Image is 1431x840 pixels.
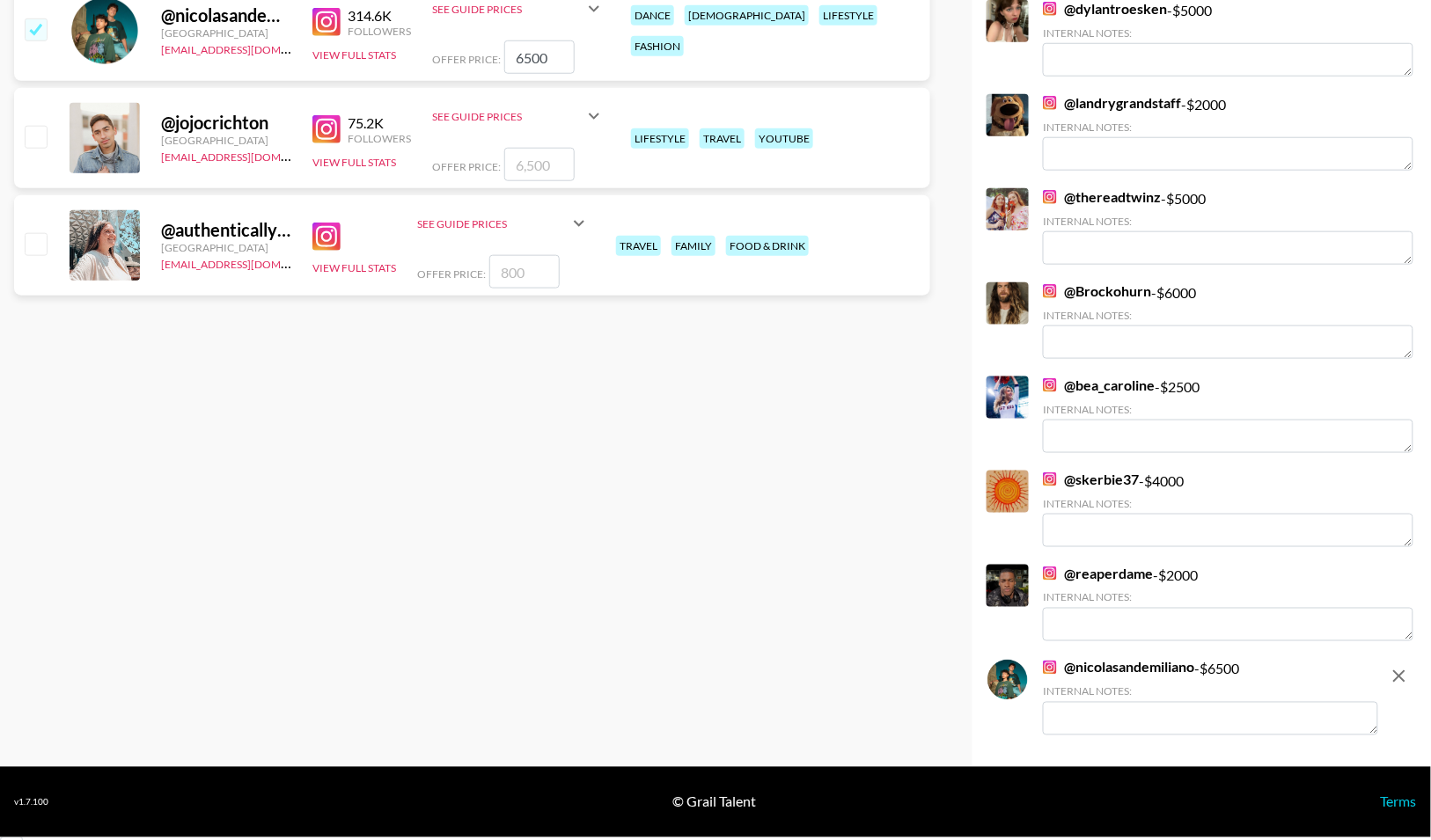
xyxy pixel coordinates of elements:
div: @ nicolasandemiliano [161,4,291,26]
button: View Full Stats [312,156,396,169]
div: Followers [348,25,411,38]
a: @bea_caroline [1043,376,1155,394]
div: See Guide Prices [432,110,583,123]
div: - $ 6000 [1043,282,1413,359]
div: v 1.7.100 [14,797,48,808]
img: Instagram [1043,284,1057,298]
div: lifestyle [819,5,877,26]
input: 6,500 [504,148,575,181]
a: [EMAIL_ADDRESS][DOMAIN_NAME] [161,40,338,56]
button: remove [1382,659,1417,694]
img: Instagram [1043,472,1057,486]
div: @ jojocrichton [161,112,291,134]
a: [EMAIL_ADDRESS][DOMAIN_NAME] [161,147,338,164]
img: Instagram [1043,661,1057,675]
div: - $ 4000 [1043,471,1413,547]
div: - $ 5000 [1043,188,1413,265]
div: [GEOGRAPHIC_DATA] [161,134,291,147]
div: travel [616,236,661,256]
img: Instagram [1043,378,1057,392]
div: Internal Notes: [1043,26,1413,40]
div: lifestyle [631,128,689,149]
div: See Guide Prices [432,95,605,137]
a: @Brockohurn [1043,282,1151,300]
div: 314.6K [348,7,411,25]
input: 800 [489,255,560,289]
a: @reaperdame [1043,565,1153,582]
div: travel [700,128,745,149]
input: 6,500 [504,40,575,74]
div: - $ 2000 [1043,565,1413,641]
div: See Guide Prices [432,3,583,16]
div: © Grail Talent [673,793,757,811]
div: food & drink [726,236,809,256]
img: Instagram [1043,96,1057,110]
span: Offer Price: [432,53,501,66]
a: @skerbie37 [1043,471,1139,488]
img: Instagram [1043,566,1057,581]
div: - $ 2000 [1043,94,1413,171]
div: Internal Notes: [1043,497,1413,510]
div: Internal Notes: [1043,215,1413,228]
div: [GEOGRAPHIC_DATA] [161,26,291,40]
img: Instagram [312,115,341,143]
a: @thereadtwinz [1043,188,1161,206]
div: 75.2K [348,114,411,132]
div: Internal Notes: [1043,685,1378,698]
div: [GEOGRAPHIC_DATA] [161,241,291,254]
img: Instagram [312,223,341,251]
div: family [671,236,715,256]
div: See Guide Prices [417,202,590,245]
button: View Full Stats [312,261,396,274]
a: Terms [1381,793,1417,810]
span: Offer Price: [417,267,486,281]
div: Internal Notes: [1043,121,1413,134]
span: Offer Price: [432,160,501,173]
a: [EMAIL_ADDRESS][DOMAIN_NAME] [161,254,338,271]
img: Instagram [1043,190,1057,204]
div: - $ 2500 [1043,376,1413,453]
div: @ authenticallykara [161,219,291,241]
div: Internal Notes: [1043,403,1413,416]
img: Instagram [312,8,341,36]
div: Internal Notes: [1043,309,1413,322]
img: Instagram [1043,2,1057,16]
div: youtube [755,128,813,149]
div: Followers [348,132,411,145]
a: @landrygrandstaff [1043,94,1181,112]
a: @nicolasandemiliano [1043,659,1194,676]
div: Internal Notes: [1043,591,1413,604]
div: dance [631,5,674,26]
div: - $ 6500 [1043,659,1378,735]
div: [DEMOGRAPHIC_DATA] [685,5,809,26]
div: fashion [631,36,684,56]
button: View Full Stats [312,48,396,62]
div: See Guide Prices [417,217,569,230]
